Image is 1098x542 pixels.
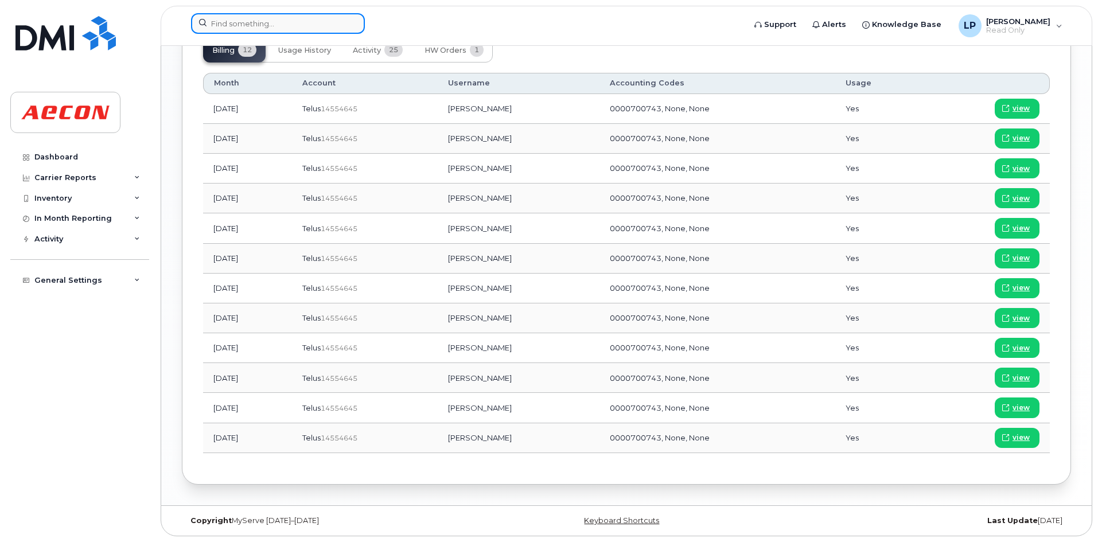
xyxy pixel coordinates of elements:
span: Telus [302,254,321,263]
span: 0000700743, None, None [610,224,710,233]
a: view [995,368,1039,388]
span: 0000700743, None, None [610,433,710,442]
th: Usage [835,73,924,93]
th: Username [438,73,599,93]
td: [DATE] [203,124,292,154]
a: view [995,158,1039,178]
span: Telus [302,193,321,202]
span: view [1013,283,1030,293]
a: Support [746,13,804,36]
span: Telus [302,224,321,233]
span: 25 [384,43,403,57]
span: 0000700743, None, None [610,193,710,202]
span: 14554645 [321,224,357,233]
span: HW Orders [425,46,466,55]
span: Telus [302,283,321,293]
span: view [1013,103,1030,114]
td: [DATE] [203,154,292,184]
td: Yes [835,184,924,213]
span: Read Only [986,26,1050,35]
span: view [1013,253,1030,263]
span: Activity [353,46,381,55]
a: Keyboard Shortcuts [584,516,659,525]
span: Telus [302,134,321,143]
td: [DATE] [203,303,292,333]
span: view [1013,432,1030,443]
a: view [995,188,1039,208]
span: Telus [302,343,321,352]
span: 0000700743, None, None [610,283,710,293]
td: Yes [835,333,924,363]
span: 14554645 [321,254,357,263]
span: 0000700743, None, None [610,163,710,173]
span: Telus [302,433,321,442]
span: 14554645 [321,344,357,352]
td: Yes [835,154,924,184]
span: view [1013,403,1030,413]
td: [DATE] [203,423,292,453]
span: 1 [470,43,484,57]
strong: Copyright [190,516,232,525]
span: Telus [302,104,321,113]
a: view [995,128,1039,149]
td: Yes [835,274,924,303]
a: Alerts [804,13,854,36]
td: [PERSON_NAME] [438,154,599,184]
td: Yes [835,423,924,453]
td: [PERSON_NAME] [438,393,599,423]
span: 0000700743, None, None [610,403,710,412]
td: [DATE] [203,244,292,274]
td: [PERSON_NAME] [438,333,599,363]
th: Account [292,73,437,93]
td: [DATE] [203,94,292,124]
span: 14554645 [321,404,357,412]
span: Knowledge Base [872,19,941,30]
span: 14554645 [321,194,357,202]
td: Yes [835,303,924,333]
td: Yes [835,94,924,124]
div: MyServe [DATE]–[DATE] [182,516,478,525]
span: 0000700743, None, None [610,373,710,383]
td: [PERSON_NAME] [438,94,599,124]
span: view [1013,313,1030,323]
td: [PERSON_NAME] [438,124,599,154]
span: view [1013,193,1030,204]
td: [DATE] [203,213,292,243]
span: LP [964,19,976,33]
span: Telus [302,373,321,383]
span: view [1013,163,1030,174]
a: view [995,248,1039,268]
td: [PERSON_NAME] [438,213,599,243]
a: view [995,308,1039,328]
span: 0000700743, None, None [610,313,710,322]
th: Accounting Codes [599,73,835,93]
th: Month [203,73,292,93]
div: Lisa Papirnik [951,14,1070,37]
span: Telus [302,163,321,173]
span: [PERSON_NAME] [986,17,1050,26]
span: 0000700743, None, None [610,104,710,113]
td: [DATE] [203,274,292,303]
span: Telus [302,313,321,322]
span: 14554645 [321,284,357,293]
td: [DATE] [203,333,292,363]
td: [DATE] [203,393,292,423]
span: 0000700743, None, None [610,254,710,263]
a: Knowledge Base [854,13,949,36]
span: Usage History [278,46,331,55]
td: [PERSON_NAME] [438,423,599,453]
a: view [995,218,1039,238]
td: [PERSON_NAME] [438,363,599,393]
td: [DATE] [203,363,292,393]
span: view [1013,373,1030,383]
span: 14554645 [321,374,357,383]
span: 14554645 [321,314,357,322]
span: Alerts [822,19,846,30]
td: Yes [835,244,924,274]
td: Yes [835,363,924,393]
span: Telus [302,403,321,412]
span: Support [764,19,796,30]
input: Find something... [191,13,365,34]
span: view [1013,133,1030,143]
a: view [995,428,1039,448]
